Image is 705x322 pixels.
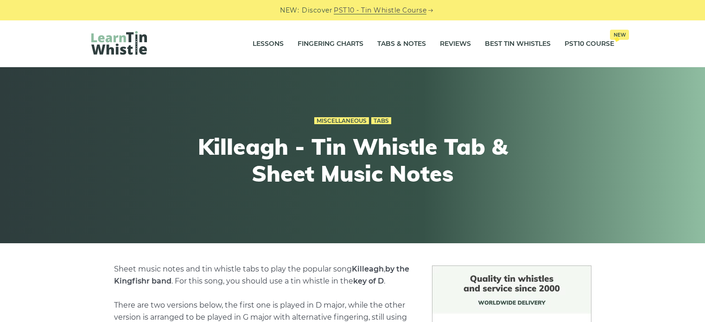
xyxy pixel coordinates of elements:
[182,133,523,187] h1: Killeagh - Tin Whistle Tab & Sheet Music Notes
[314,117,369,125] a: Miscellaneous
[352,265,384,273] strong: Killeagh
[114,265,385,273] span: Sheet music notes and tin whistle tabs to play the popular song ,
[298,32,363,56] a: Fingering Charts
[610,30,629,40] span: New
[485,32,551,56] a: Best Tin Whistles
[371,117,391,125] a: Tabs
[353,277,384,285] strong: key of D
[377,32,426,56] a: Tabs & Notes
[91,31,147,55] img: LearnTinWhistle.com
[565,32,614,56] a: PST10 CourseNew
[440,32,471,56] a: Reviews
[253,32,284,56] a: Lessons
